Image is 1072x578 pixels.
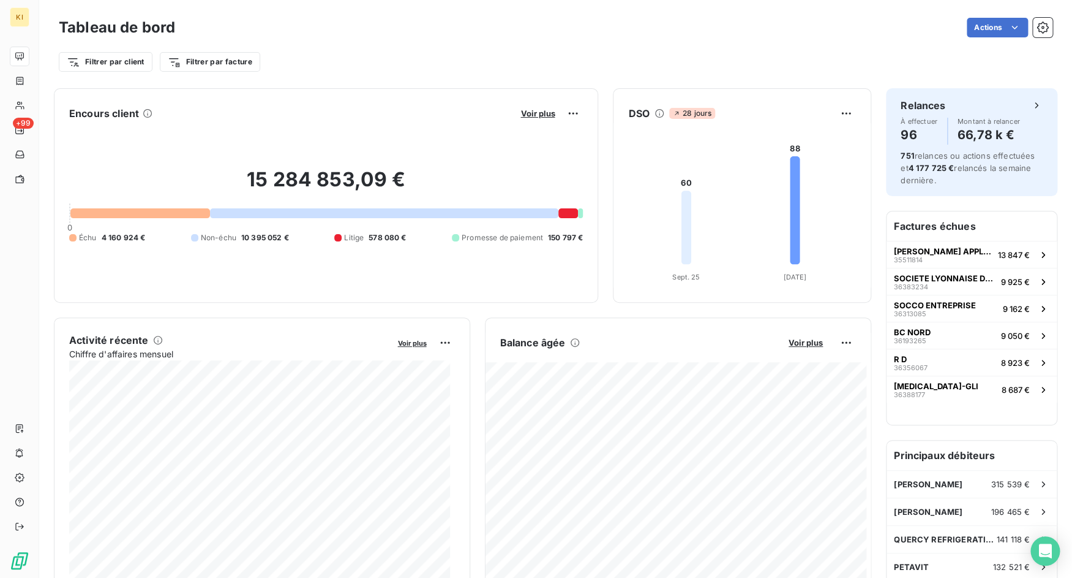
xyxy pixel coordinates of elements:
span: 36356067 [894,364,928,371]
button: R D363560678 923 € [886,349,1057,376]
span: 28 jours [669,108,715,119]
button: Voir plus [394,337,430,348]
span: 13 847 € [998,250,1030,260]
button: Voir plus [785,337,826,348]
span: 36383234 [894,283,928,291]
button: Actions [967,18,1028,37]
span: PETAVIT [894,562,929,572]
h4: 66,78 k € [958,125,1020,145]
span: 36313085 [894,310,926,318]
span: 751 [901,151,914,161]
button: [PERSON_NAME] APPLICATION3551181413 847 € [886,241,1057,268]
span: À effectuer [901,118,937,125]
span: [PERSON_NAME] [894,507,962,517]
span: 0 [67,222,72,232]
button: BC NORD361932659 050 € [886,322,1057,349]
span: SOCIETE LYONNAISE DE TRAVAUX PUBLICS [894,273,996,283]
span: 9 162 € [1003,304,1030,314]
h6: Balance âgée [500,335,566,350]
h6: Principaux débiteurs [886,441,1057,470]
span: 4 177 725 € [908,163,954,173]
img: Logo LeanPay [10,551,29,571]
span: Montant à relancer [958,118,1020,125]
span: 10 395 052 € [241,232,289,243]
span: Voir plus [398,339,427,348]
span: Échu [79,232,97,243]
button: [MEDICAL_DATA]-GLI363881778 687 € [886,376,1057,403]
div: KI [10,7,29,27]
h6: Encours client [69,106,139,121]
span: 315 539 € [991,479,1030,489]
span: 9 925 € [1001,277,1030,287]
span: 150 797 € [548,232,583,243]
span: 9 050 € [1001,331,1030,341]
span: 132 521 € [993,562,1030,572]
span: Chiffre d'affaires mensuel [69,348,389,360]
h6: Factures échues [886,211,1057,241]
span: 8 923 € [1001,358,1030,368]
span: Voir plus [520,108,555,118]
span: BC NORD [894,327,931,337]
span: 4 160 924 € [102,232,146,243]
button: Filtrer par client [59,52,152,72]
span: SOCCO ENTREPRISE [894,300,976,310]
span: 196 465 € [991,507,1030,517]
span: [PERSON_NAME] APPLICATION [894,246,993,256]
tspan: [DATE] [784,273,807,281]
span: [MEDICAL_DATA]-GLI [894,381,978,391]
span: Non-échu [201,232,236,243]
span: 35511814 [894,256,923,264]
span: +99 [13,118,34,129]
h2: 15 284 853,09 € [69,167,583,204]
span: R D [894,354,907,364]
span: Litige [344,232,364,243]
span: Promesse de paiement [462,232,543,243]
tspan: Sept. 25 [672,273,700,281]
h6: Relances [901,98,945,113]
span: QUERCY REFRIGERATION [894,534,997,544]
span: 36388177 [894,391,925,398]
h6: Activité récente [69,333,148,348]
div: Open Intercom Messenger [1030,536,1060,566]
h4: 96 [901,125,937,145]
span: [PERSON_NAME] [894,479,962,489]
button: SOCIETE LYONNAISE DE TRAVAUX PUBLICS363832349 925 € [886,268,1057,295]
span: 141 118 € [997,534,1030,544]
span: relances ou actions effectuées et relancés la semaine dernière. [901,151,1035,185]
h6: DSO [628,106,649,121]
span: Voir plus [789,338,823,348]
span: 36193265 [894,337,926,344]
span: 8 687 € [1002,385,1030,395]
h3: Tableau de bord [59,17,175,39]
button: Filtrer par facture [160,52,260,72]
button: SOCCO ENTREPRISE363130859 162 € [886,295,1057,322]
button: Voir plus [517,108,558,119]
span: 578 080 € [369,232,406,243]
